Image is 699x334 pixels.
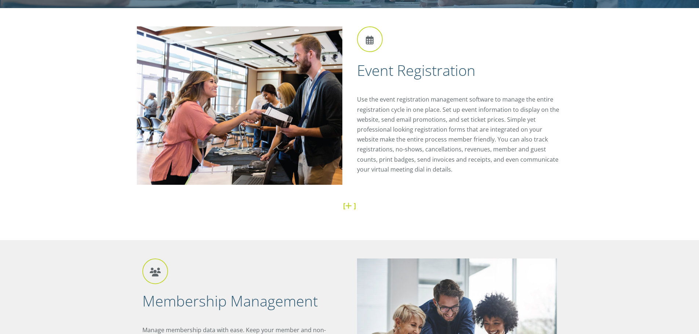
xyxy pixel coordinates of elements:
strong: ] [354,201,356,210]
strong: [ [343,201,345,210]
img: Event Registration [137,26,342,185]
h2: Event Registration [357,61,563,80]
h2: Membership Management [142,291,342,311]
p: Use the event registration management software to manage the entire registration cycle in one pla... [357,95,563,175]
